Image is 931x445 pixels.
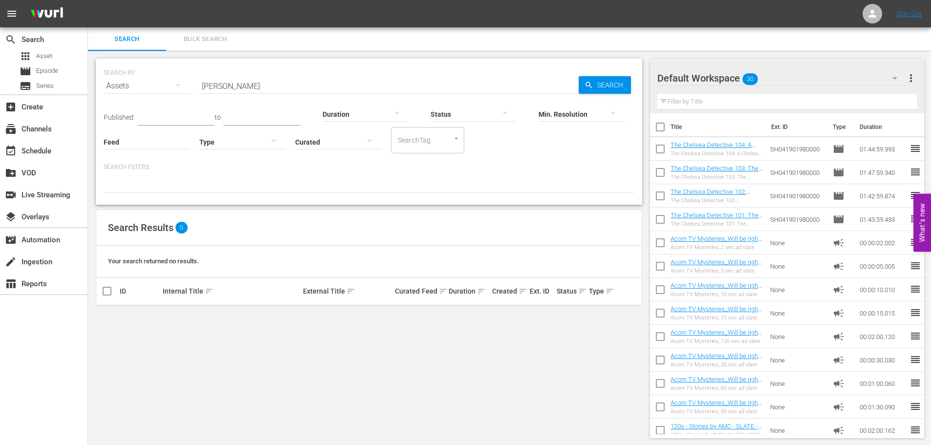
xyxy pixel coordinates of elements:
[671,150,763,157] div: The Chelsea Detective 104: A Chelsea Education
[671,244,763,251] div: Acorn TV Mysteries_2 sec ad slate
[766,301,829,325] td: None
[452,134,461,143] button: Open
[578,287,587,296] span: sort
[833,167,844,178] span: Episode
[671,212,762,248] a: The Chelsea Detective 101: The Wages of Sin (The Chelsea Detective 101: The Wages of Sin (amc_net...
[671,385,763,391] div: Acorn TV Mysteries_60 sec ad slate
[108,257,199,265] span: Your search returned no results.
[657,64,907,92] div: Default Workspace
[833,190,844,202] span: Episode
[766,184,829,208] td: SH041901980000
[766,325,829,348] td: None
[36,51,52,61] span: Asset
[671,291,763,297] div: Acorn TV Mysteries_10 sec ad slate
[5,278,17,290] span: Reports
[36,66,58,76] span: Episode
[557,285,586,297] div: Status
[671,268,763,274] div: Acorn TV Mysteries_5 sec ad slate
[856,231,909,254] td: 00:00:02.002
[766,161,829,184] td: SH041901980000
[856,278,909,301] td: 00:00:10.010
[671,376,762,390] a: Acorn TV Mysteries_Will be right back 60 S01642208001 FINAL
[671,432,763,438] div: 120s - Stories by AMC - SLATE - 2021
[120,287,160,295] div: ID
[593,76,631,94] span: Search
[833,284,844,296] span: Ad
[671,188,761,225] a: The Chelsea Detective 102: [PERSON_NAME] (The Chelsea Detective 102: [PERSON_NAME] (amc_networks_...
[833,354,844,366] span: Ad
[346,287,355,296] span: sort
[5,123,17,135] span: Channels
[833,307,844,319] span: Ad
[827,113,854,141] th: Type
[449,285,489,297] div: Duration
[766,231,829,254] td: None
[5,256,17,268] span: Ingestion
[766,395,829,419] td: None
[766,254,829,278] td: None
[766,348,829,372] td: None
[905,66,917,90] button: more_vert
[854,113,912,141] th: Duration
[905,72,917,84] span: more_vert
[5,211,17,223] span: Overlays
[833,213,844,225] span: Episode
[5,189,17,201] span: Live Streaming
[909,401,921,412] span: reorder
[303,285,392,297] div: External Title
[5,167,17,179] span: VOD
[172,34,238,45] span: Bulk Search
[766,137,829,161] td: SH041901980000
[5,101,17,113] span: Create
[856,348,909,372] td: 00:00:30.030
[175,222,188,233] span: 0
[766,419,829,442] td: None
[492,285,527,297] div: Created
[439,287,448,296] span: sort
[913,193,931,252] button: Open Feedback Widget
[909,260,921,272] span: reorder
[909,354,921,365] span: reorder
[530,287,554,295] div: Ext. ID
[742,69,758,89] span: 30
[856,208,909,231] td: 01:43:59.433
[395,287,419,295] div: Curated
[422,285,446,297] div: Feed
[766,208,829,231] td: SH041901980000
[36,81,54,91] span: Series
[163,285,300,297] div: Internal Title
[671,352,762,367] a: Acorn TV Mysteries_Will be right back 30 S01642207001 FINA
[6,8,18,20] span: menu
[104,113,135,121] span: Published:
[671,197,763,204] div: The Chelsea Detective 102: [PERSON_NAME]
[671,361,763,368] div: Acorn TV Mysteries_30 sec ad slate
[856,137,909,161] td: 01:44:59.393
[896,10,922,18] a: Sign Out
[833,424,844,436] span: Ad
[766,372,829,395] td: None
[856,395,909,419] td: 00:01:30.090
[833,378,844,389] span: Ad
[215,113,221,121] span: to
[909,213,921,225] span: reorder
[856,254,909,278] td: 00:00:05.005
[5,145,17,157] span: Schedule
[671,329,762,343] a: Acorn TV Mysteries_Will be right back 120 S01642210001 FINAL
[519,287,527,296] span: sort
[856,161,909,184] td: 01:47:59.340
[671,165,762,201] a: The Chelsea Detective 103: The Gentle Giant (The Chelsea Detective 103: The Gentle Giant (amc_net...
[671,221,763,227] div: The Chelsea Detective 101: The Wages of Sin
[909,236,921,248] span: reorder
[909,166,921,178] span: reorder
[909,330,921,342] span: reorder
[909,307,921,318] span: reorder
[671,305,762,320] a: Acorn TV Mysteries_Will be right back 15 S01642206001 FINAL
[606,287,614,296] span: sort
[477,287,486,296] span: sort
[20,50,31,62] span: Asset
[671,282,762,297] a: Acorn TV Mysteries_Will be right back 10 S01642205001 FINAL
[671,113,765,141] th: Title
[833,143,844,155] span: Episode
[909,190,921,201] span: reorder
[766,278,829,301] td: None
